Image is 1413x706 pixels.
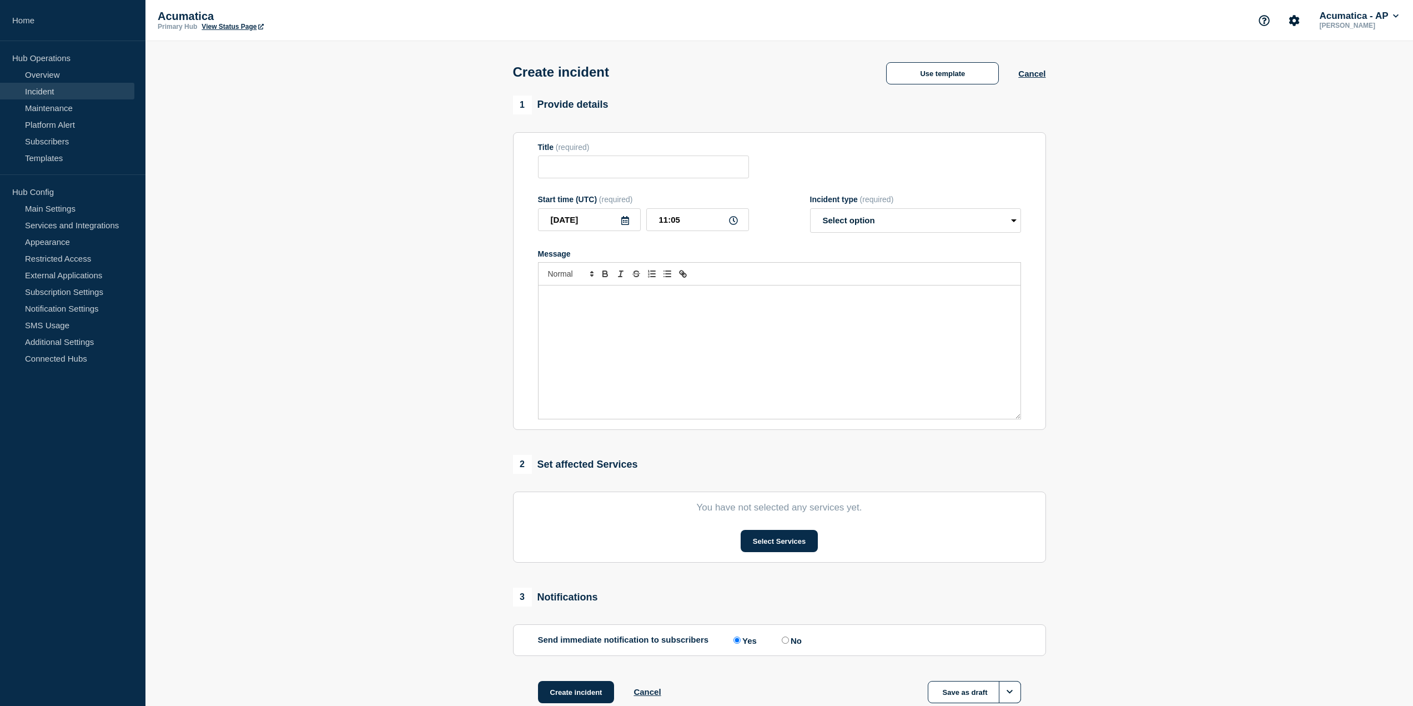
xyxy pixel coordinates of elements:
div: Message [538,249,1021,258]
div: Provide details [513,96,609,114]
p: You have not selected any services yet. [538,502,1021,513]
button: Toggle bold text [597,267,613,281]
button: Account settings [1283,9,1306,32]
span: 1 [513,96,532,114]
button: Options [999,681,1021,703]
div: Start time (UTC) [538,195,749,204]
span: 3 [513,588,532,607]
button: Acumatica - AP [1317,11,1401,22]
input: HH:MM [646,208,749,231]
div: Notifications [513,588,598,607]
input: YYYY-MM-DD [538,208,641,231]
button: Use template [886,62,999,84]
p: Primary Hub [158,23,197,31]
button: Support [1253,9,1276,32]
button: Toggle italic text [613,267,628,281]
span: (required) [860,195,894,204]
span: Font size [543,267,597,281]
a: View Status Page [202,23,263,31]
div: Set affected Services [513,455,638,474]
select: Incident type [810,208,1021,233]
span: (required) [599,195,633,204]
div: Title [538,143,749,152]
div: Send immediate notification to subscribers [538,635,1021,645]
p: Acumatica [158,10,380,23]
label: No [779,635,802,645]
p: [PERSON_NAME] [1317,22,1401,29]
button: Toggle bulleted list [660,267,675,281]
h1: Create incident [513,64,609,80]
button: Save as draft [928,681,1021,703]
input: Yes [733,637,741,644]
button: Create incident [538,681,615,703]
button: Toggle strikethrough text [628,267,644,281]
input: No [782,637,789,644]
button: Toggle ordered list [644,267,660,281]
button: Select Services [741,530,818,552]
span: (required) [556,143,590,152]
button: Cancel [1018,69,1045,78]
p: Send immediate notification to subscribers [538,635,709,645]
button: Cancel [633,687,661,697]
label: Yes [731,635,757,645]
div: Incident type [810,195,1021,204]
div: Message [539,286,1020,419]
button: Toggle link [675,267,691,281]
span: 2 [513,455,532,474]
input: Title [538,156,749,178]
